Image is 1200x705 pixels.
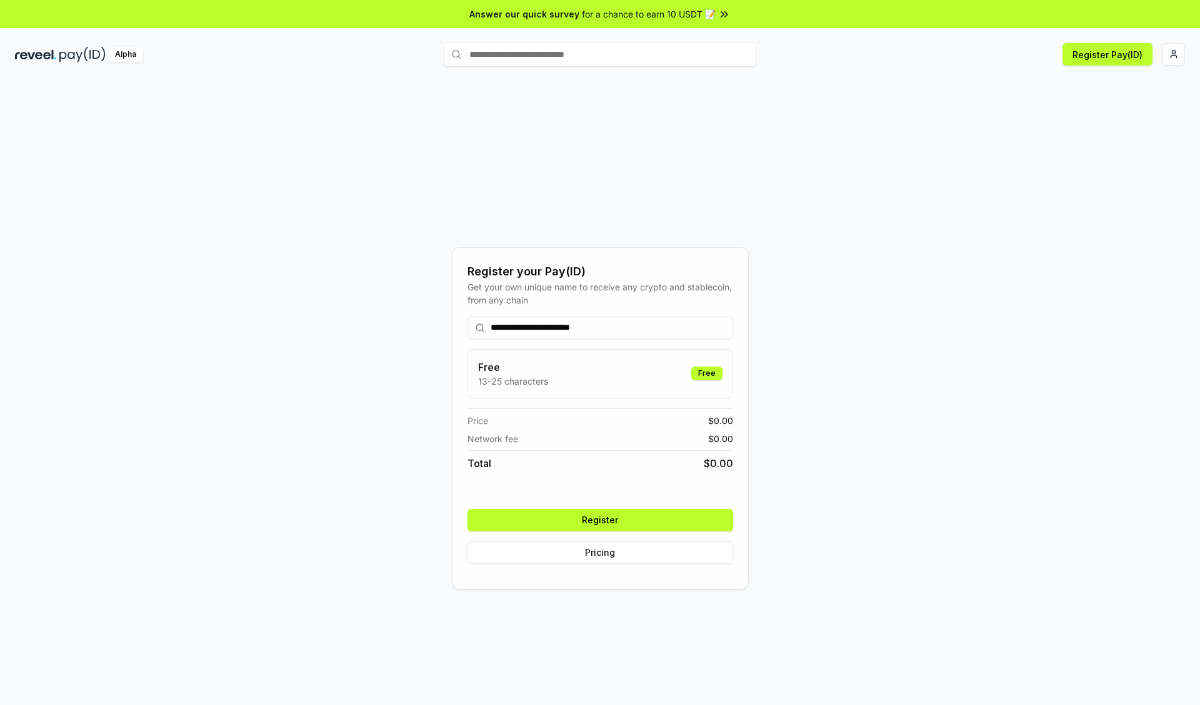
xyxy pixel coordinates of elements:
[704,456,733,471] span: $ 0.00
[467,432,518,445] span: Network fee
[59,47,106,62] img: pay_id
[708,432,733,445] span: $ 0.00
[467,456,491,471] span: Total
[467,263,733,280] div: Register your Pay(ID)
[478,360,548,375] h3: Free
[478,375,548,388] p: 13-25 characters
[469,7,579,21] span: Answer our quick survey
[467,541,733,564] button: Pricing
[108,47,143,62] div: Alpha
[467,509,733,531] button: Register
[15,47,57,62] img: reveel_dark
[691,367,722,380] div: Free
[582,7,716,21] span: for a chance to earn 10 USDT 📝
[1062,43,1152,66] button: Register Pay(ID)
[467,414,488,427] span: Price
[467,280,733,307] div: Get your own unique name to receive any crypto and stablecoin, from any chain
[708,414,733,427] span: $ 0.00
